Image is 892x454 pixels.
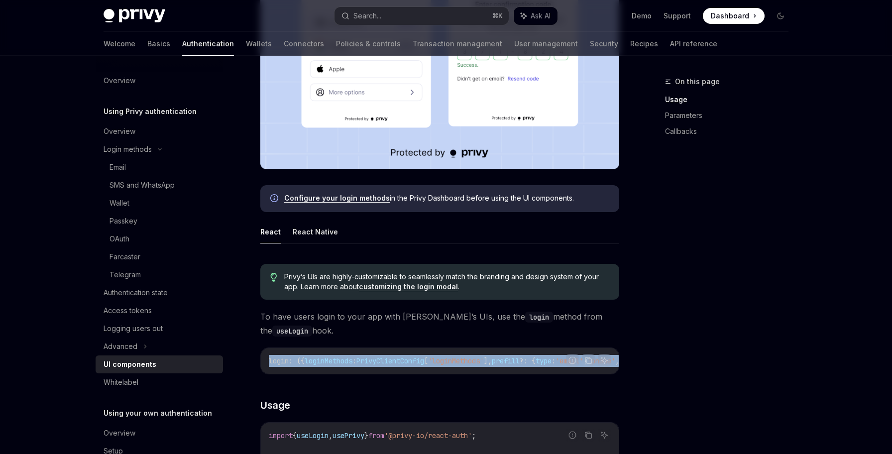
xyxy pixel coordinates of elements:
[96,122,223,140] a: Overview
[615,356,619,365] span: ,
[293,220,338,243] button: React Native
[96,176,223,194] a: SMS and WhatsApp
[582,354,595,367] button: Copy the contents from the code block
[284,32,324,56] a: Connectors
[556,356,583,365] span: 'email'
[665,108,796,123] a: Parameters
[514,7,557,25] button: Ask AI
[329,431,333,440] span: ,
[333,431,364,440] span: usePrivy
[590,32,618,56] a: Security
[284,194,390,203] a: Configure your login methods
[384,431,472,440] span: '@privy-io/react-auth'
[566,354,579,367] button: Report incorrect code
[582,429,595,442] button: Copy the contents from the code block
[96,355,223,373] a: UI components
[272,326,312,337] code: useLogin
[284,272,609,292] span: Privy’s UIs are highly-customizable to seamlessly match the branding and design system of your ap...
[270,194,280,204] svg: Info
[670,32,717,56] a: API reference
[269,431,293,440] span: import
[96,248,223,266] a: Farcaster
[96,194,223,212] a: Wallet
[356,356,424,365] span: PrivyClientConfig
[96,230,223,248] a: OAuth
[536,356,552,365] span: type
[104,340,137,352] div: Advanced
[104,143,152,155] div: Login methods
[104,427,135,439] div: Overview
[96,320,223,338] a: Logging users out
[96,266,223,284] a: Telegram
[284,193,609,203] span: in the Privy Dashboard before using the UI components.
[110,251,140,263] div: Farcaster
[110,233,129,245] div: OAuth
[664,11,691,21] a: Support
[104,75,135,87] div: Overview
[104,323,163,335] div: Logging users out
[110,215,137,227] div: Passkey
[110,197,129,209] div: Wallet
[665,92,796,108] a: Usage
[182,32,234,56] a: Authentication
[260,310,619,338] span: To have users login to your app with [PERSON_NAME]’s UIs, use the method from the hook.
[368,431,384,440] span: from
[104,106,197,117] h5: Using Privy authentication
[104,32,135,56] a: Welcome
[334,7,509,25] button: Search...⌘K
[675,76,720,88] span: On this page
[352,356,356,365] span: :
[472,431,476,440] span: ;
[552,356,556,365] span: :
[353,10,381,22] div: Search...
[630,32,658,56] a: Recipes
[492,12,503,20] span: ⌘ K
[711,11,749,21] span: Dashboard
[773,8,788,24] button: Toggle dark mode
[428,356,484,365] span: 'loginMethods'
[665,123,796,139] a: Callbacks
[110,269,141,281] div: Telegram
[364,431,368,440] span: }
[96,158,223,176] a: Email
[297,431,329,440] span: useLogin
[305,356,352,365] span: loginMethods
[413,32,502,56] a: Transaction management
[246,32,272,56] a: Wallets
[598,429,611,442] button: Ask AI
[110,179,175,191] div: SMS and WhatsApp
[424,356,428,365] span: [
[104,376,138,388] div: Whitelabel
[147,32,170,56] a: Basics
[531,11,551,21] span: Ask AI
[96,424,223,442] a: Overview
[96,212,223,230] a: Passkey
[566,429,579,442] button: Report incorrect code
[270,273,277,282] svg: Tip
[104,358,156,370] div: UI components
[260,220,281,243] button: React
[260,398,290,412] span: Usage
[96,373,223,391] a: Whitelabel
[359,282,458,291] a: customizing the login modal
[96,284,223,302] a: Authentication state
[96,302,223,320] a: Access tokens
[104,9,165,23] img: dark logo
[293,431,297,440] span: {
[598,354,611,367] button: Ask AI
[492,356,520,365] span: prefill
[520,356,536,365] span: ?: {
[525,312,553,323] code: login
[104,287,168,299] div: Authentication state
[110,161,126,173] div: Email
[104,305,152,317] div: Access tokens
[269,356,289,365] span: login
[632,11,652,21] a: Demo
[514,32,578,56] a: User management
[484,356,492,365] span: ],
[289,356,305,365] span: : ({
[104,407,212,419] h5: Using your own authentication
[703,8,765,24] a: Dashboard
[104,125,135,137] div: Overview
[96,72,223,90] a: Overview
